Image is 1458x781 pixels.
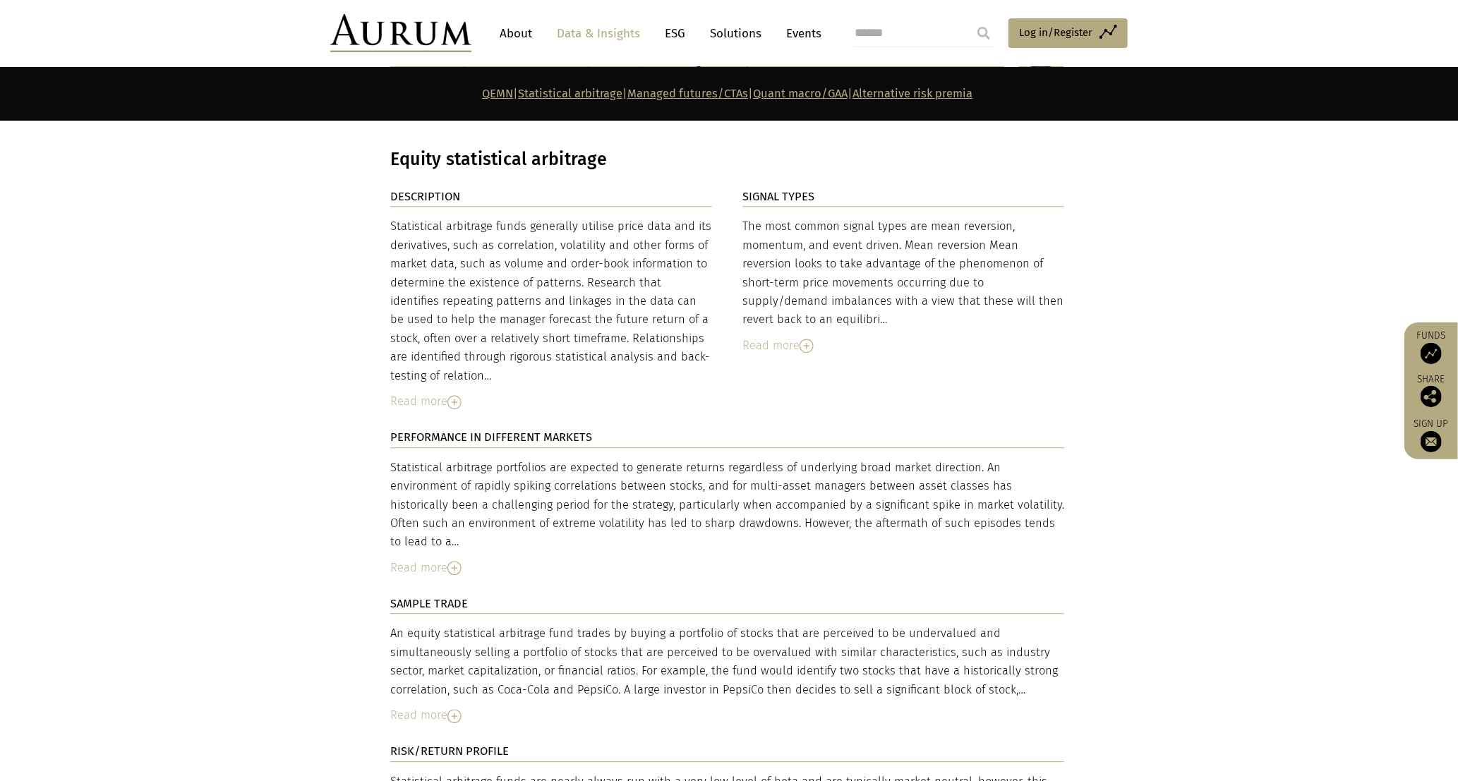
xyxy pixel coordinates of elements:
strong: SIGNAL TYPES [742,190,814,203]
img: Read More [447,709,462,723]
img: Share this post [1421,386,1442,407]
img: Read More [447,395,462,409]
div: Share [1411,375,1451,407]
a: Funds [1411,329,1451,364]
div: Read more [742,337,1064,355]
a: Statistical arbitrage [518,87,622,100]
a: About [493,20,539,47]
a: Alternative risk premia [852,87,972,100]
div: Statistical arbitrage portfolios are expected to generate returns regardless of underlying broad ... [390,459,1064,552]
img: Aurum [330,14,471,52]
strong: RISK/RETURN PROFILE [390,744,509,758]
div: Read more [390,706,1064,725]
img: Read More [800,339,814,353]
a: Managed futures/CTAs [627,87,748,100]
div: Statistical arbitrage funds generally utilise price data and its derivatives, such as correlation... [390,217,712,385]
img: Sign up to our newsletter [1421,431,1442,452]
a: QEMN [482,87,513,100]
h3: Equity statistical arbitrage [390,149,1064,170]
img: Read More [447,561,462,575]
a: ESG [658,20,692,47]
div: Read more [390,559,1064,577]
input: Submit [970,19,998,47]
strong: | | | | [482,87,972,100]
div: The most common signal types are mean reversion, momentum, and event driven. Mean reversion Mean ... [742,217,1064,329]
a: Solutions [703,20,769,47]
div: An equity statistical arbitrage fund trades by buying a portfolio of stocks that are perceived to... [390,624,1064,699]
span: Log in/Register [1019,24,1092,41]
a: Sign up [1411,418,1451,452]
img: Access Funds [1421,343,1442,364]
strong: SAMPLE TRADE [390,597,468,610]
a: Quant macro/GAA [753,87,848,100]
strong: DESCRIPTION [390,190,460,203]
div: Read more [390,392,712,411]
a: Events [779,20,821,47]
strong: PERFORMANCE IN DIFFERENT MARKETS [390,430,592,444]
a: Data & Insights [550,20,647,47]
a: Log in/Register [1008,18,1128,48]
